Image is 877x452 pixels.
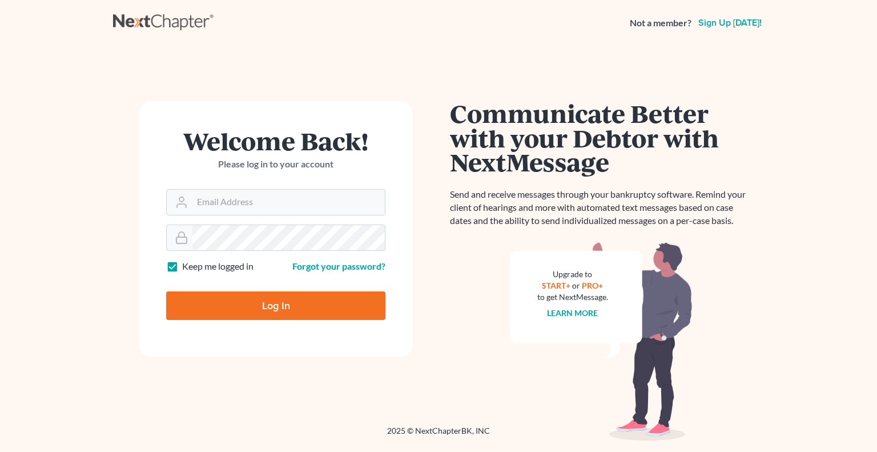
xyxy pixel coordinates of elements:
[450,188,753,227] p: Send and receive messages through your bankruptcy software. Remind your client of hearings and mo...
[548,308,598,318] a: Learn more
[450,101,753,174] h1: Communicate Better with your Debtor with NextMessage
[630,17,691,30] strong: Not a member?
[696,18,764,27] a: Sign up [DATE]!
[582,281,604,290] a: PRO+
[113,425,764,446] div: 2025 © NextChapterBK, INC
[573,281,581,290] span: or
[166,291,385,320] input: Log In
[510,241,693,441] img: nextmessage_bg-59042aed3d76b12b5cd301f8e5b87938c9018125f34e5fa2b7a6b67550977c72.svg
[537,269,608,280] div: Upgrade to
[537,291,608,303] div: to get NextMessage.
[182,260,254,273] label: Keep me logged in
[192,190,385,215] input: Email Address
[166,158,385,171] p: Please log in to your account
[292,261,385,271] a: Forgot your password?
[166,129,385,153] h1: Welcome Back!
[542,281,571,290] a: START+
